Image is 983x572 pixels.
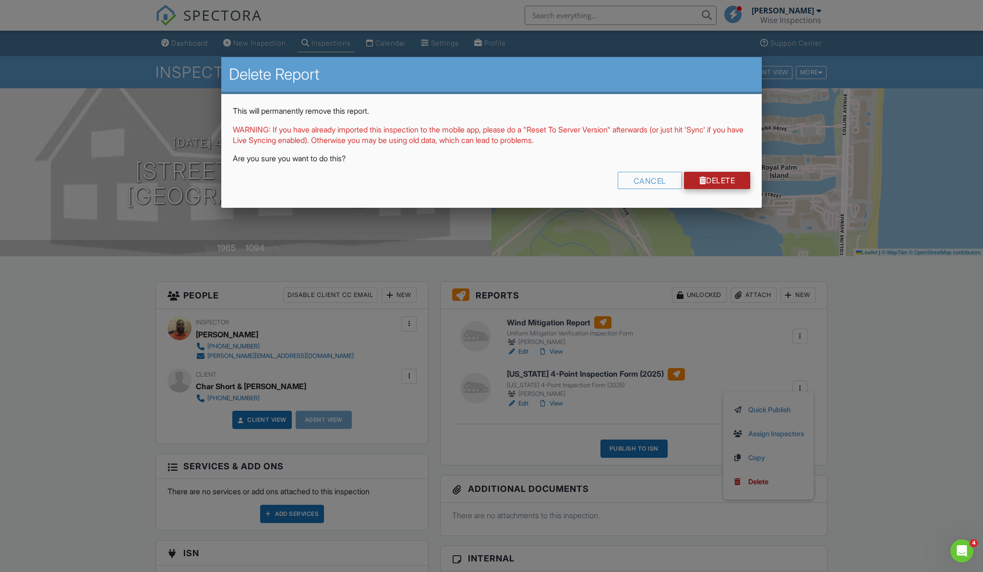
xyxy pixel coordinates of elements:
[229,65,754,84] h2: Delete Report
[233,153,750,164] p: Are you sure you want to do this?
[233,124,750,146] p: WARNING: If you have already imported this inspection to the mobile app, please do a "Reset To Se...
[233,106,750,116] p: This will permanently remove this report.
[970,539,978,547] span: 4
[684,172,751,189] a: Delete
[618,172,682,189] div: Cancel
[950,539,973,562] iframe: Intercom live chat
